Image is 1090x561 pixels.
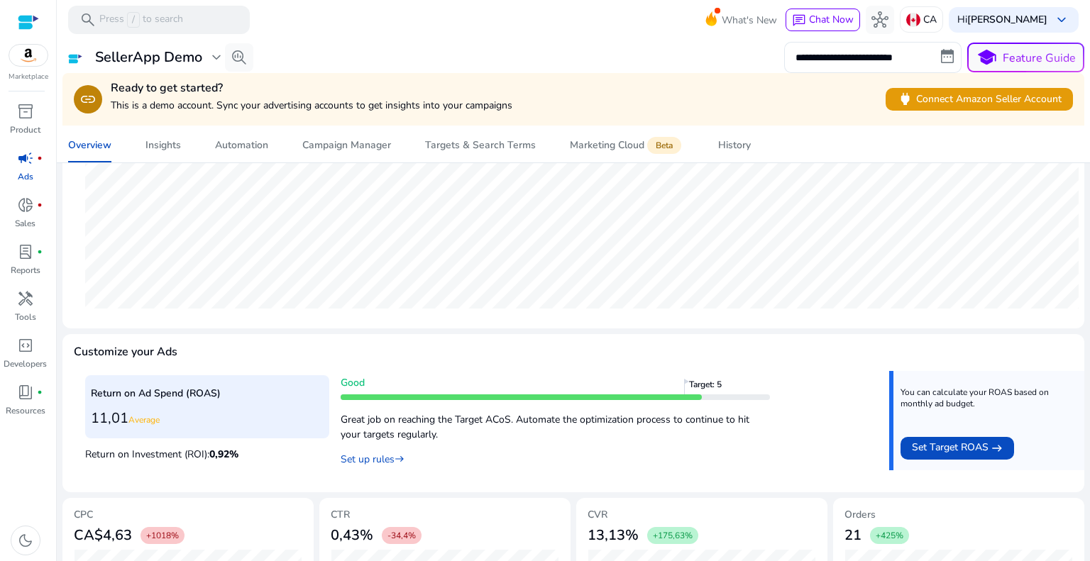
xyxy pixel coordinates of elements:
div: Automation [215,140,268,150]
h5: CTR [331,509,559,521]
span: inventory_2 [17,103,34,120]
button: Set Target ROAS [901,437,1014,460]
p: Tools [15,311,36,323]
p: Resources [6,404,45,417]
span: link [79,91,97,108]
span: hub [871,11,888,28]
h3: 11,01 [91,410,324,427]
h4: Ready to get started? [111,82,512,95]
h5: CVR [588,509,816,521]
span: Average [128,414,160,426]
p: Product [10,123,40,136]
p: CA [923,7,937,32]
span: search_insights [231,49,248,66]
span: / [127,12,140,28]
mat-icon: east [991,440,1003,457]
span: school [976,48,997,68]
span: Connect Amazon Seller Account [897,91,1062,107]
div: Campaign Manager [302,140,391,150]
span: +425% [876,530,903,541]
span: fiber_manual_record [37,389,43,395]
h3: SellerApp Demo [95,49,202,66]
span: campaign [17,150,34,167]
div: Insights [145,140,181,150]
p: Press to search [99,12,183,28]
h3: 13,13% [588,527,639,544]
h3: CA$4,63 [74,527,132,544]
p: Good [341,375,770,390]
span: lab_profile [17,243,34,260]
span: keyboard_arrow_down [1053,11,1070,28]
h5: CPC [74,509,302,521]
span: code_blocks [17,337,34,354]
span: % [229,448,238,461]
mat-icon: east [395,452,404,467]
p: Sales [15,217,35,230]
p: Return on Investment (ROI): [85,443,329,462]
span: 0,92 [209,448,238,461]
span: Beta [647,137,681,154]
span: book_4 [17,384,34,401]
p: Marketplace [9,72,48,82]
img: amazon.svg [9,45,48,66]
span: What's New [722,8,777,33]
h5: Orders [844,509,1073,521]
p: This is a demo account. Sync your advertising accounts to get insights into your campaigns [111,98,512,113]
button: hub [866,6,894,34]
span: dark_mode [17,532,34,549]
div: Targets & Search Terms [425,140,536,150]
span: search [79,11,97,28]
div: Overview [68,140,111,150]
button: chatChat Now [786,9,860,31]
span: Set Target ROAS [912,440,989,457]
span: fiber_manual_record [37,155,43,161]
button: schoolFeature Guide [967,43,1084,72]
p: Reports [11,264,40,277]
p: Return on Ad Spend (ROAS) [91,386,324,401]
button: search_insights [225,43,253,72]
p: You can calculate your ROAS based on monthly ad budget. [901,387,1074,409]
p: Ads [18,170,33,183]
span: +175,63% [653,530,693,541]
span: Chat Now [809,13,854,26]
h3: 0,43% [331,527,373,544]
span: power [897,91,913,107]
span: donut_small [17,196,34,213]
span: -34,4% [387,530,416,541]
span: +1018% [146,530,179,541]
p: Feature Guide [1003,50,1076,67]
span: Target: 5 [689,379,739,400]
span: handyman [17,290,34,307]
button: powerConnect Amazon Seller Account [886,88,1073,111]
p: Hi [957,15,1047,25]
span: fiber_manual_record [37,202,43,208]
a: Set up rules [341,452,404,466]
span: expand_more [208,49,225,66]
div: History [718,140,751,150]
img: ca.svg [906,13,920,27]
b: [PERSON_NAME] [967,13,1047,26]
span: fiber_manual_record [37,249,43,255]
p: Great job on reaching the Target ACoS. Automate the optimization process to continue to hit your ... [341,405,770,442]
h3: 21 [844,527,861,544]
span: chat [792,13,806,28]
p: Developers [4,357,47,370]
h4: Customize your Ads [74,345,177,359]
div: Marketing Cloud [570,140,684,151]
